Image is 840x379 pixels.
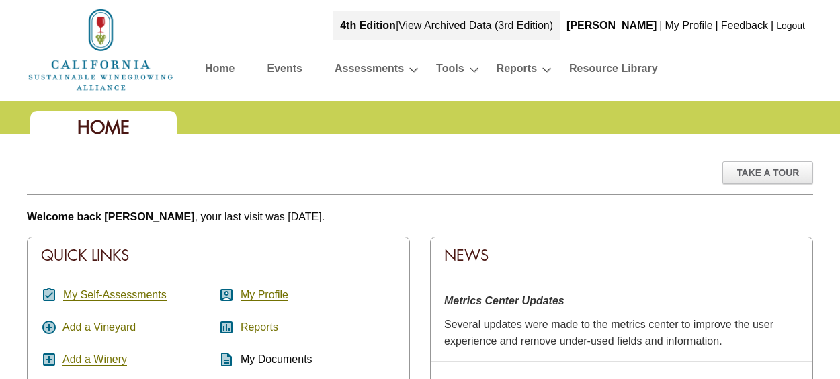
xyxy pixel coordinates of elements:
[333,11,560,40] div: |
[27,7,175,93] img: logo_cswa2x.png
[205,59,235,83] a: Home
[27,211,195,222] b: Welcome back [PERSON_NAME]
[218,319,235,335] i: assessment
[497,59,537,83] a: Reports
[41,319,57,335] i: add_circle
[665,19,712,31] a: My Profile
[241,321,278,333] a: Reports
[566,19,657,31] b: [PERSON_NAME]
[241,289,288,301] a: My Profile
[62,353,127,366] a: Add a Winery
[769,11,775,40] div: |
[27,43,175,54] a: Home
[569,59,658,83] a: Resource Library
[241,353,312,365] span: My Documents
[77,116,130,139] span: Home
[776,20,805,31] a: Logout
[444,295,564,306] strong: Metrics Center Updates
[444,319,773,347] span: Several updates were made to the metrics center to improve the user experience and remove under-u...
[41,351,57,368] i: add_box
[267,59,302,83] a: Events
[721,19,768,31] a: Feedback
[218,351,235,368] i: description
[41,287,57,303] i: assignment_turned_in
[714,11,720,40] div: |
[658,11,663,40] div: |
[722,161,813,184] div: Take A Tour
[436,59,464,83] a: Tools
[218,287,235,303] i: account_box
[335,59,404,83] a: Assessments
[28,237,409,273] div: Quick Links
[398,19,553,31] a: View Archived Data (3rd Edition)
[63,289,167,301] a: My Self-Assessments
[340,19,396,31] strong: 4th Edition
[431,237,812,273] div: News
[62,321,136,333] a: Add a Vineyard
[27,208,813,226] p: , your last visit was [DATE].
